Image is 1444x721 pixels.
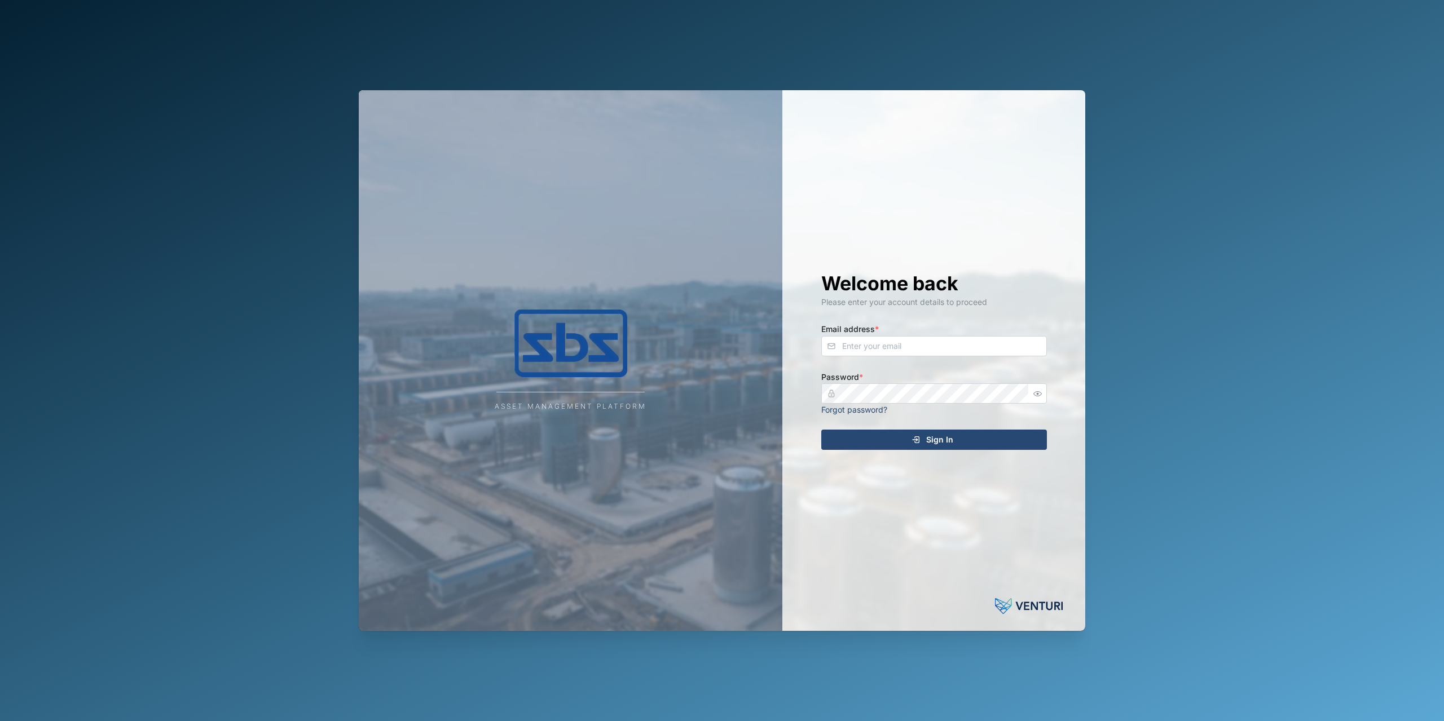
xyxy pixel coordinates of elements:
[821,336,1047,356] input: Enter your email
[995,595,1063,617] img: Powered by: Venturi
[821,296,1047,308] div: Please enter your account details to proceed
[821,271,1047,296] h1: Welcome back
[821,323,879,335] label: Email address
[495,401,646,412] div: Asset Management Platform
[821,405,887,414] a: Forgot password?
[926,430,953,449] span: Sign In
[821,371,863,383] label: Password
[821,430,1047,450] button: Sign In
[458,309,684,377] img: Company Logo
